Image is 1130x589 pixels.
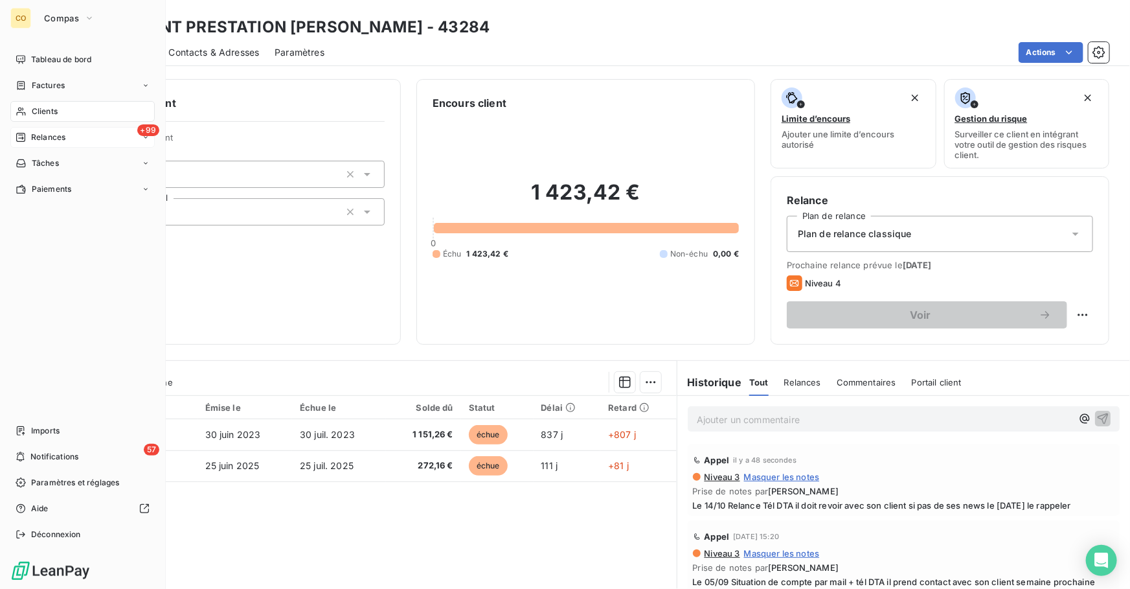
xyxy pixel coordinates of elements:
[32,183,71,195] span: Paiements
[31,529,81,540] span: Déconnexion
[541,429,563,440] span: 837 j
[32,80,65,91] span: Factures
[469,425,508,445] span: échue
[168,46,259,59] span: Contacts & Adresses
[782,129,925,150] span: Ajouter une limite d’encours autorisé
[608,402,668,413] div: Retard
[541,460,558,471] span: 111 j
[798,227,912,240] span: Plan de relance classique
[467,248,509,260] span: 1 423,42 €
[541,402,593,413] div: Délai
[771,79,936,168] button: Limite d’encoursAjouter une limite d’encours autorisé
[469,402,526,413] div: Statut
[955,129,1099,160] span: Surveiller ce client en intégrant votre outil de gestion des risques client.
[30,451,78,463] span: Notifications
[78,95,385,111] h6: Informations client
[749,377,769,387] span: Tout
[137,124,159,136] span: +99
[44,13,79,23] span: Compas
[805,278,841,288] span: Niveau 4
[394,428,453,441] span: 1 151,26 €
[205,460,260,471] span: 25 juin 2025
[300,429,355,440] span: 30 juil. 2023
[608,429,636,440] span: +807 j
[205,402,284,413] div: Émise le
[10,560,91,581] img: Logo LeanPay
[733,533,779,540] span: [DATE] 15:20
[394,459,453,472] span: 272,16 €
[677,375,742,390] h6: Historique
[670,248,708,260] span: Non-échu
[693,500,1114,511] span: Le 14/10 Relance Tél DTA il doit revoir avec son client si pas de ses news le [DATE] le rappeler
[768,562,839,573] span: [PERSON_NAME]
[32,157,59,169] span: Tâches
[31,425,60,437] span: Imports
[705,531,730,542] span: Appel
[1086,545,1117,576] div: Open Intercom Messenger
[713,248,739,260] span: 0,00 €
[10,498,155,519] a: Aide
[744,548,820,559] span: Masquer les notes
[787,192,1093,208] h6: Relance
[10,8,31,29] div: CO
[300,460,354,471] span: 25 juil. 2025
[787,260,1093,270] span: Prochaine relance prévue le
[693,562,1114,573] span: Prise de notes par
[144,444,159,456] span: 57
[703,548,740,559] span: Niveau 3
[1019,42,1083,63] button: Actions
[782,113,850,124] span: Limite d’encours
[275,46,324,59] span: Paramètres
[784,377,821,387] span: Relances
[955,113,1028,124] span: Gestion du risque
[431,238,436,248] span: 0
[469,456,508,476] span: échue
[443,248,462,260] span: Échu
[31,132,65,143] span: Relances
[300,402,378,413] div: Échue le
[433,95,506,111] h6: Encours client
[31,54,91,65] span: Tableau de bord
[31,503,49,514] span: Aide
[802,310,1039,320] span: Voir
[114,16,490,39] h3: Aut. ENT PRESTATION [PERSON_NAME] - 43284
[693,486,1114,496] span: Prise de notes par
[31,477,119,489] span: Paramètres et réglages
[912,377,962,387] span: Portail client
[433,179,739,218] h2: 1 423,42 €
[787,301,1067,329] button: Voir
[944,79,1110,168] button: Gestion du risqueSurveiller ce client en intégrant votre outil de gestion des risques client.
[32,106,58,117] span: Clients
[104,132,385,150] span: Propriétés Client
[394,402,453,413] div: Solde dû
[744,472,820,482] span: Masquer les notes
[837,377,896,387] span: Commentaires
[733,456,797,464] span: il y a 48 secondes
[205,429,261,440] span: 30 juin 2023
[608,460,629,471] span: +81 j
[903,260,932,270] span: [DATE]
[768,486,839,496] span: [PERSON_NAME]
[703,472,740,482] span: Niveau 3
[705,455,730,465] span: Appel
